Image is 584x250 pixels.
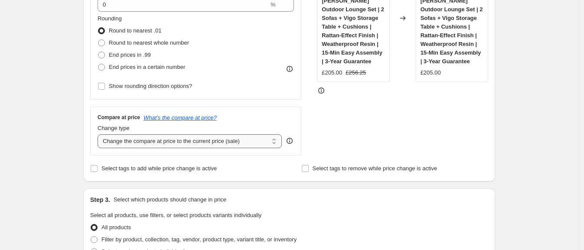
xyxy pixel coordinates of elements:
[109,52,151,58] span: End prices in .99
[90,212,261,218] span: Select all products, use filters, or select products variants individually
[322,68,342,77] div: £205.00
[271,1,276,8] span: %
[109,27,161,34] span: Round to nearest .01
[346,68,366,77] strike: £256.25
[109,83,192,89] span: Show rounding direction options?
[101,224,131,231] span: All products
[285,136,294,145] div: help
[109,39,189,46] span: Round to nearest whole number
[90,195,110,204] h2: Step 3.
[109,64,185,70] span: End prices in a certain number
[101,165,217,172] span: Select tags to add while price change is active
[313,165,437,172] span: Select tags to remove while price change is active
[98,15,122,22] span: Rounding
[101,236,297,243] span: Filter by product, collection, tag, vendor, product type, variant title, or inventory
[421,68,441,77] div: £205.00
[98,114,140,121] h3: Compare at price
[98,125,130,131] span: Change type
[144,114,217,121] button: What's the compare at price?
[114,195,226,204] p: Select which products should change in price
